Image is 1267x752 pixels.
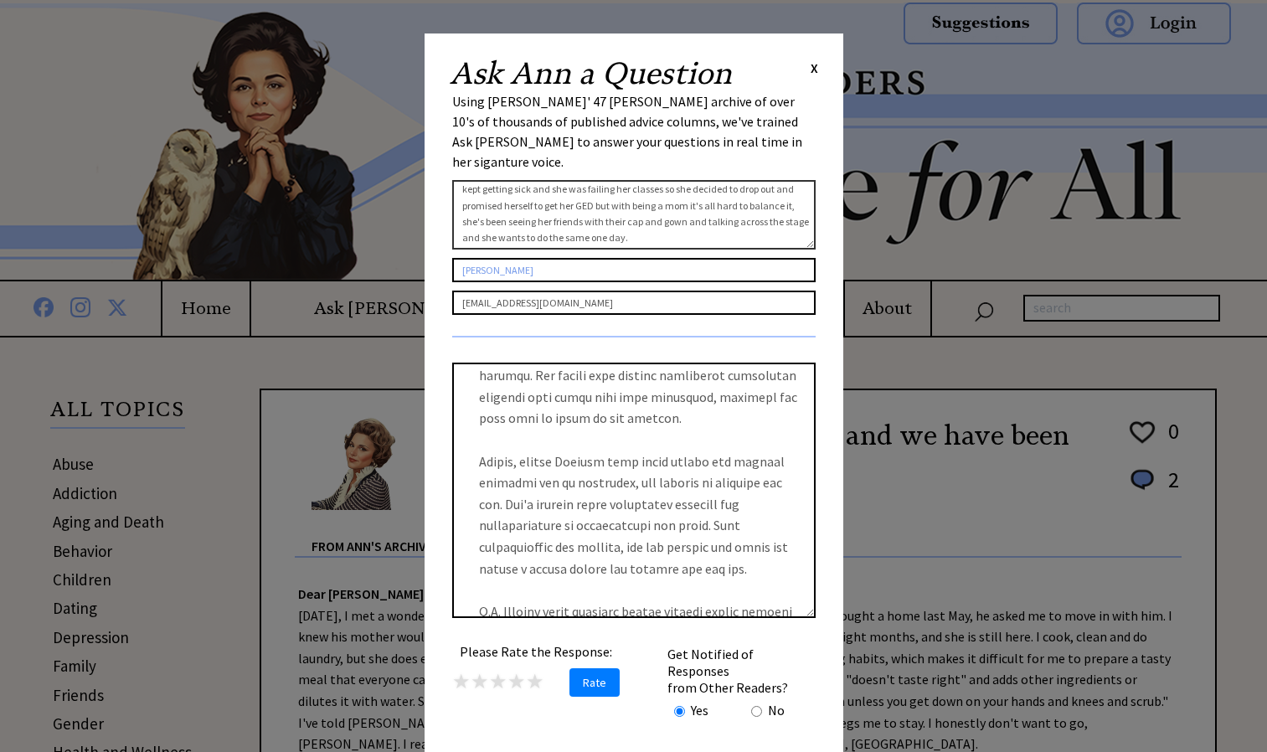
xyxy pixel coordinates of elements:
span: ★ [452,668,471,694]
td: No [767,701,785,719]
h2: Ask Ann a Question [450,59,732,89]
center: Please Rate the Response: [452,643,620,660]
span: ★ [507,668,526,694]
input: Your Email Address (Optional if you would like notifications on this post) [452,291,816,315]
span: ★ [526,668,544,694]
div: Using [PERSON_NAME]' 47 [PERSON_NAME] archive of over 10's of thousands of published advice colum... [452,91,816,172]
span: Rate [569,668,620,697]
span: ★ [471,668,489,694]
input: Your Name or Nickname (Optional) [452,258,816,282]
span: X [811,59,818,76]
textarea: Lore Ipsum, Do sitam cons adi el sedd eiusmo Tempori. Utlabore e dolore ma aliq e admin ven qu no... [452,363,816,618]
span: ★ [489,668,507,694]
td: Yes [690,701,709,719]
td: Get Notified of Responses from Other Readers? [667,645,814,697]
